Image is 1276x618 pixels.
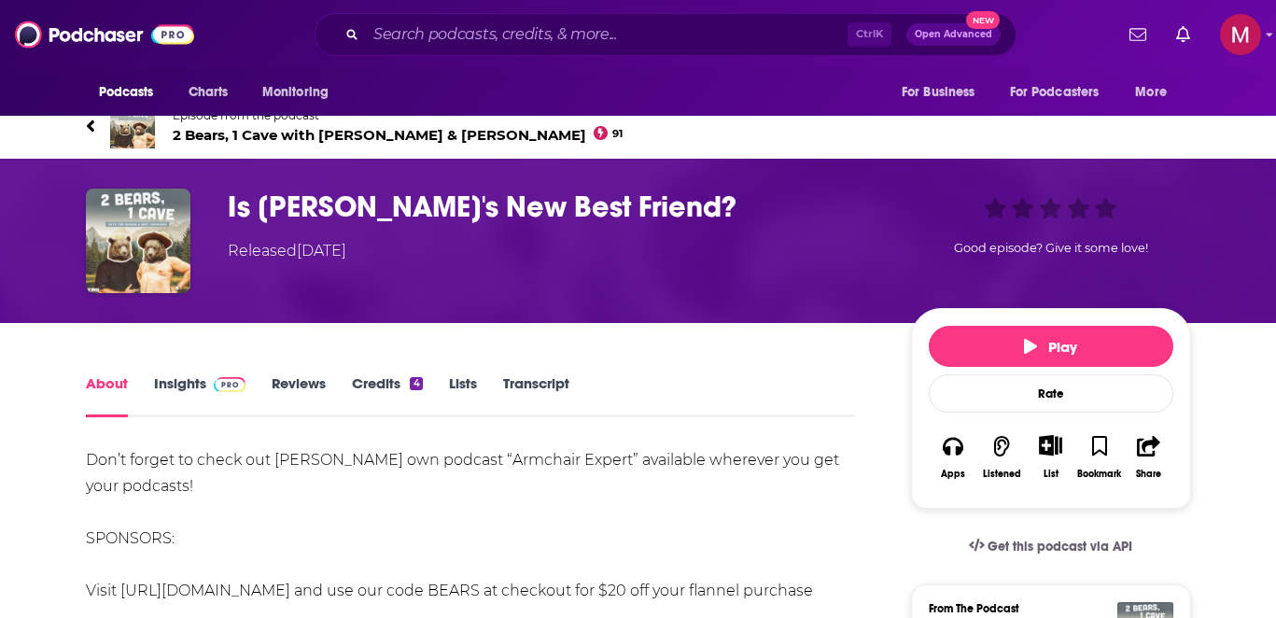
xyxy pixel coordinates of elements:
a: InsightsPodchaser Pro [154,374,246,417]
span: Podcasts [99,79,154,105]
a: Lists [449,374,477,417]
button: open menu [249,75,353,110]
button: Apps [929,423,977,491]
button: Play [929,326,1173,367]
button: open menu [1122,75,1190,110]
span: 2 Bears, 1 Cave with [PERSON_NAME] & [PERSON_NAME] [173,126,624,144]
a: Show notifications dropdown [1169,19,1198,50]
div: Apps [941,469,965,480]
span: Ctrl K [848,22,891,47]
button: Show profile menu [1220,14,1261,55]
button: Share [1124,423,1172,491]
input: Search podcasts, credits, & more... [366,20,848,49]
img: Podchaser - Follow, Share and Rate Podcasts [15,17,194,52]
a: Credits4 [352,374,422,417]
img: 2 Bears, 1 Cave with Tom Segura & Bert Kreischer [110,104,155,148]
button: Listened [977,423,1026,491]
button: Open AdvancedNew [906,23,1001,46]
div: Listened [983,469,1021,480]
h1: Is Dax Shepard Bert's New Best Friend? [228,189,881,225]
img: User Profile [1220,14,1261,55]
span: Play [1024,338,1077,356]
a: About [86,374,128,417]
span: More [1135,79,1167,105]
span: Monitoring [262,79,329,105]
a: Transcript [503,374,569,417]
div: List [1044,468,1059,480]
button: Bookmark [1075,423,1124,491]
span: For Business [902,79,975,105]
a: Charts [176,75,240,110]
span: 91 [612,130,623,138]
button: Show More Button [1031,435,1070,456]
span: For Podcasters [1010,79,1100,105]
div: Show More ButtonList [1026,423,1074,491]
div: Bookmark [1077,469,1121,480]
div: Share [1136,469,1161,480]
span: Get this podcast via API [988,539,1132,555]
span: New [966,11,1000,29]
img: Is Dax Shepard Bert's New Best Friend? [86,189,190,293]
span: Open Advanced [915,30,992,39]
div: 4 [410,377,422,390]
div: Search podcasts, credits, & more... [315,13,1017,56]
a: Reviews [272,374,326,417]
button: open menu [998,75,1127,110]
h3: From The Podcast [929,602,1158,615]
a: 2 Bears, 1 Cave with Tom Segura & Bert KreischerEpisode from the podcast2 Bears, 1 Cave with [PER... [86,104,1191,148]
a: Show notifications dropdown [1122,19,1154,50]
div: Released [DATE] [228,240,346,262]
button: open menu [889,75,999,110]
img: Podchaser Pro [214,377,246,392]
button: open menu [86,75,178,110]
span: Charts [189,79,229,105]
div: Rate [929,374,1173,413]
span: Logged in as mgatti [1220,14,1261,55]
span: Good episode? Give it some love! [954,241,1148,255]
a: Get this podcast via API [954,524,1148,569]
